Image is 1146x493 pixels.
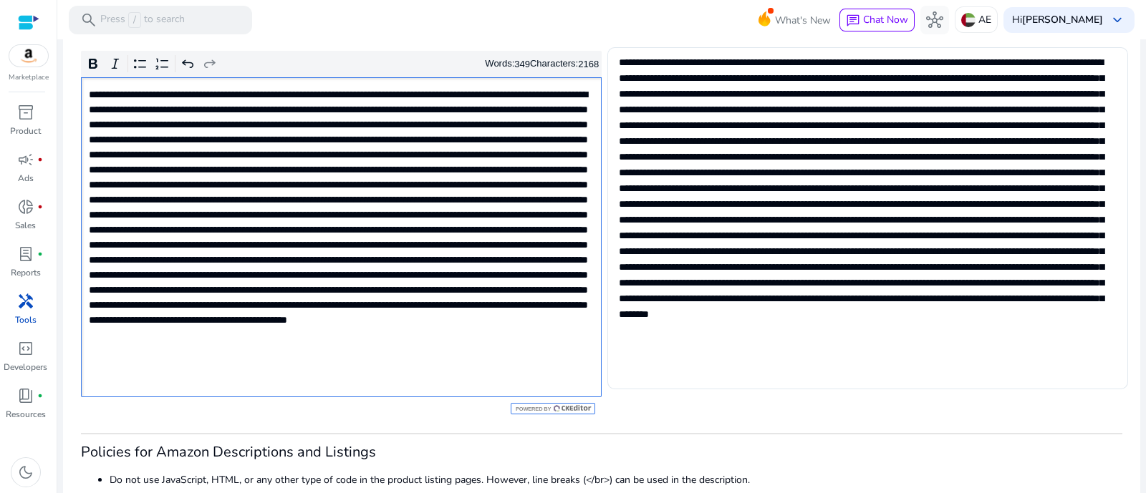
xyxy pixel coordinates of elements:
[37,393,43,399] span: fiber_manual_record
[6,408,46,421] p: Resources
[9,45,48,67] img: amazon.svg
[17,387,34,404] span: book_4
[17,340,34,357] span: code_blocks
[18,172,34,185] p: Ads
[514,59,530,69] label: 349
[978,7,991,32] p: AE
[81,77,602,397] div: Rich Text Editor. Editing area: main. Press Alt+0 for help.
[17,464,34,481] span: dark_mode
[775,8,831,33] span: What's New
[10,125,41,137] p: Product
[514,406,551,412] span: Powered by
[863,13,908,26] span: Chat Now
[17,293,34,310] span: handyman
[1022,13,1103,26] b: [PERSON_NAME]
[920,6,949,34] button: hub
[17,104,34,121] span: inventory_2
[100,12,185,28] p: Press to search
[110,472,1122,487] li: Do not use JavaScript, HTML, or any other type of code in the product listing pages. However, lin...
[1109,11,1126,29] span: keyboard_arrow_down
[961,13,976,27] img: ae.svg
[81,51,602,78] div: Editor toolbar
[80,11,97,29] span: search
[17,198,34,215] span: donut_small
[11,266,41,279] p: Reports
[17,151,34,168] span: campaign
[15,313,37,326] p: Tools
[81,444,1122,461] h3: Policies for Amazon Descriptions and Listings
[4,361,47,374] p: Developers
[37,157,43,162] span: fiber_manual_record
[17,245,34,263] span: lab_profile
[37,204,43,210] span: fiber_manual_record
[9,72,49,83] p: Marketplace
[1012,15,1103,25] p: Hi
[37,251,43,257] span: fiber_manual_record
[128,12,141,28] span: /
[485,55,599,73] div: Words: Characters:
[839,9,915,31] button: chatChat Now
[15,219,36,232] p: Sales
[846,14,860,28] span: chat
[578,59,599,69] label: 2168
[926,11,943,29] span: hub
